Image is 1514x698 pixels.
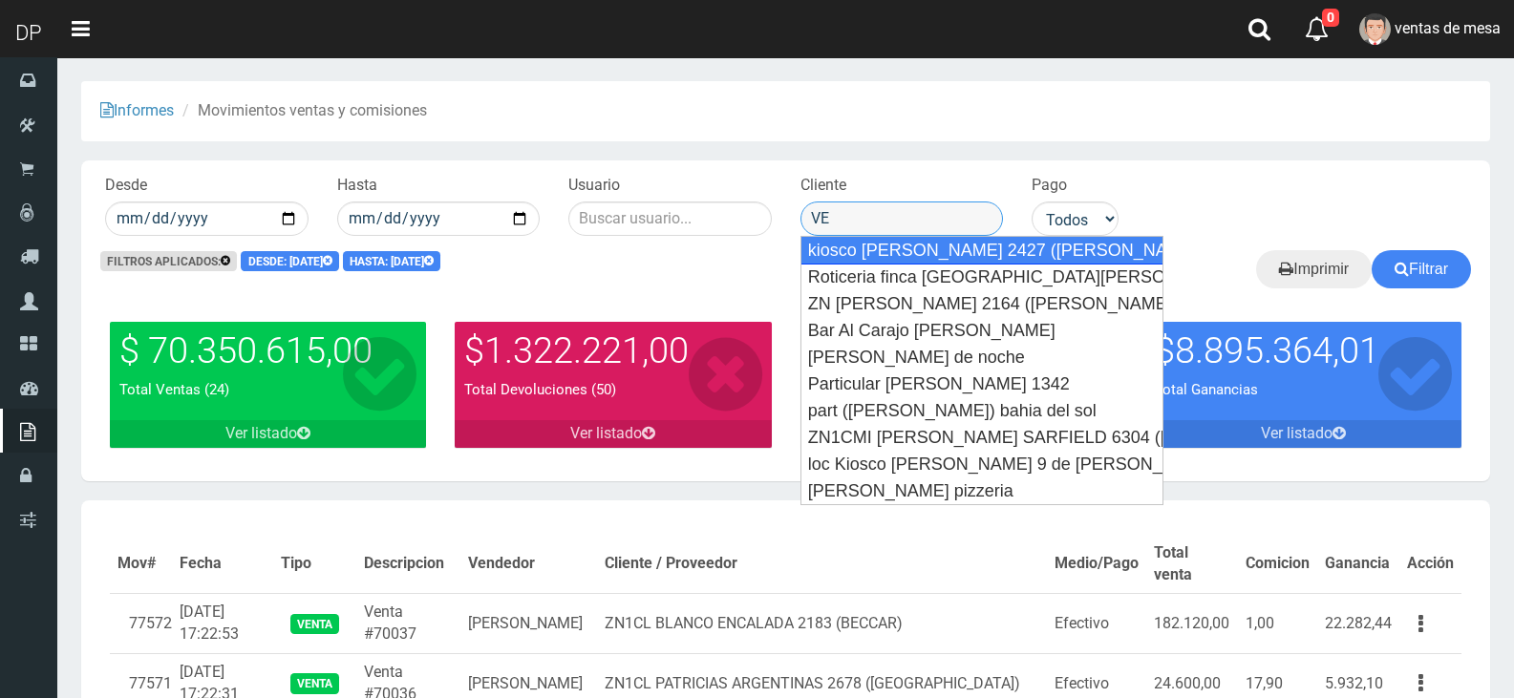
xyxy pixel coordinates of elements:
[464,331,761,371] h3: $1.322.221,00
[356,535,460,594] th: Descripcion
[800,236,1163,264] div: kiosco [PERSON_NAME] 2427 ([PERSON_NAME])
[597,593,1047,653] td: ZN1CL BLANCO ENCALADA 2183 (BECCAR)
[178,100,427,122] li: Movimientos ventas y comisiones
[1155,331,1452,371] h3: $8.895.364,01
[343,251,440,271] span: Hasta: [DATE]
[100,251,237,271] span: Filtros aplicados:
[1238,593,1317,653] td: 1,00
[1372,250,1471,288] button: Filtrar
[1322,9,1339,27] span: 0
[1047,535,1146,594] th: Medio/Pago
[110,593,172,653] td: 77572
[119,380,416,400] p: Total Ventas (24)
[273,535,356,594] th: Tipo
[1399,535,1461,594] th: Acción
[1359,13,1391,45] img: User Image
[100,101,174,119] a: Informes
[1146,593,1238,653] td: 182.120,00
[801,397,1162,424] div: part ([PERSON_NAME]) bahia del sol
[801,424,1162,451] div: ZN1CMI [PERSON_NAME] SARFIELD 6304 ([PERSON_NAME])
[337,175,377,197] label: Hasta
[1155,380,1452,400] p: Total Ganancias
[172,593,273,653] td: [DATE] 17:22:53
[119,331,416,371] h3: $ 70.350.615,00
[105,175,147,197] label: Desde
[1146,535,1238,594] th: Total venta
[1238,535,1317,594] th: Comicion
[1145,420,1461,448] a: Ver listado
[801,344,1162,370] div: [PERSON_NAME] de noche
[105,201,309,236] input: Ingrese la fecha
[290,614,339,634] span: Venta
[1047,593,1146,653] td: Efectivo
[337,201,541,236] input: Ingrese la fecha
[568,201,772,236] input: Buscar usuario...
[801,290,1162,317] div: ZN [PERSON_NAME] 2164 ([PERSON_NAME])
[221,254,230,267] a: Eliminar todos los filtros
[597,535,1047,594] th: Cliente / Proveedor
[801,317,1162,344] div: Bar Al Carajo [PERSON_NAME]
[241,251,338,271] span: Desde: [DATE]
[1395,19,1501,37] span: ventas de mesa
[801,451,1162,477] div: loc Kiosco [PERSON_NAME] 9 de [PERSON_NAME]
[1317,535,1399,594] th: Ganancia
[323,254,332,267] a: eliminar filtro
[110,420,426,448] a: Ver listado
[356,593,460,653] td: Venta #70037
[464,380,761,400] p: Total Devoluciones (50)
[455,420,771,448] a: Ver listado
[172,535,273,594] th: Fecha
[110,535,172,594] th: Mov#
[1032,175,1067,197] label: Pago
[801,370,1162,397] div: Particular [PERSON_NAME] 1342
[290,673,339,693] span: Venta
[460,535,598,594] th: Vendedor
[568,175,620,197] label: Usuario
[1256,250,1372,288] a: Imprimir
[424,254,434,267] a: eliminar filtro
[460,593,598,653] td: [PERSON_NAME]
[800,175,846,197] label: Cliente
[1317,593,1399,653] td: 22.282,44
[801,477,1162,504] div: [PERSON_NAME] pizzeria
[800,201,1004,236] input: Buscar cliente...
[801,264,1162,290] div: Roticeria finca [GEOGRAPHIC_DATA][PERSON_NAME] 2200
